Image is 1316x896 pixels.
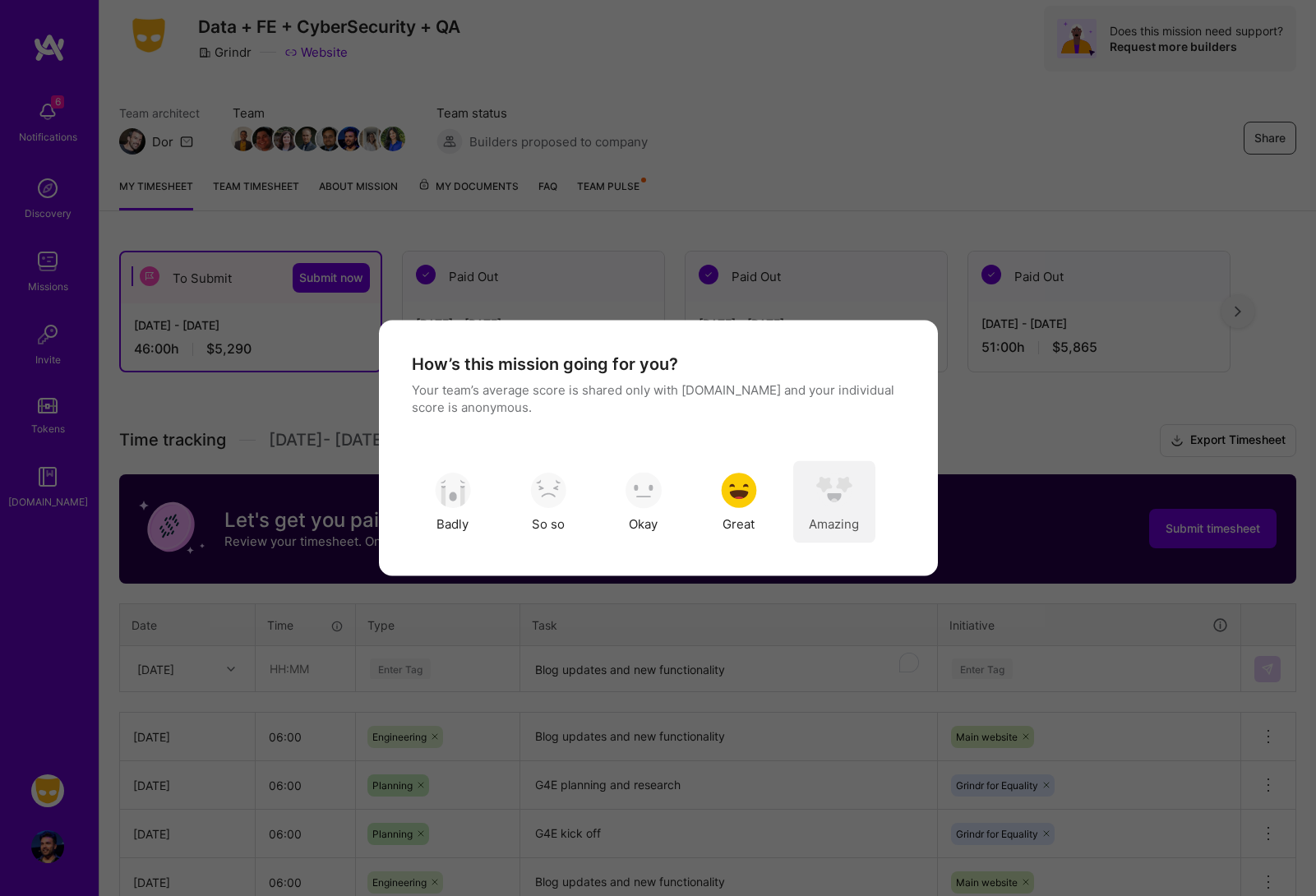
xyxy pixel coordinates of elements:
[532,515,565,532] span: So so
[816,472,852,508] img: soso
[721,472,757,508] img: soso
[412,381,905,416] p: Your team’s average score is shared only with [DOMAIN_NAME] and your individual score is anonymous.
[436,515,469,532] span: Badly
[412,353,678,375] h4: How’s this mission going for you?
[723,515,755,532] span: Great
[629,515,658,532] span: Okay
[379,321,938,576] div: modal
[530,472,566,508] img: soso
[626,472,662,508] img: soso
[435,472,471,508] img: soso
[809,515,859,532] span: Amazing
